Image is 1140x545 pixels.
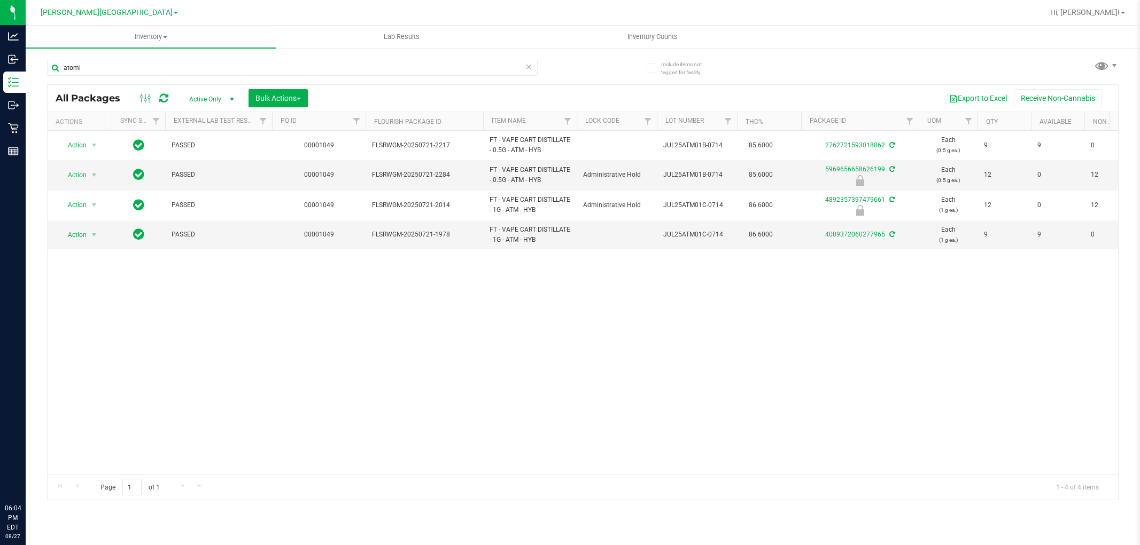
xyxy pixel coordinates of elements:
span: JUL25ATM01B-0714 [663,140,731,151]
span: JUL25ATM01C-0714 [663,230,731,240]
span: PASSED [172,230,266,240]
span: Hi, [PERSON_NAME]! [1050,8,1120,17]
span: PASSED [172,200,266,210]
span: 85.6000 [743,138,778,153]
inline-svg: Reports [8,146,19,156]
a: Lab Results [276,26,527,48]
inline-svg: Inventory [8,77,19,88]
a: Filter [148,112,165,130]
a: Available [1040,118,1072,125]
p: (0.5 g ea.) [925,145,971,155]
div: Actions [56,118,107,125]
span: PASSED [172,170,266,180]
span: 12 [984,170,1025,180]
span: In Sync [133,167,144,182]
span: 0 [1091,140,1131,151]
input: Search Package ID, Item Name, SKU, Lot or Part Number... [47,60,538,76]
span: In Sync [133,198,144,212]
span: Bulk Actions [255,94,301,102]
button: Export to Excel [942,89,1014,107]
span: select [88,227,101,242]
span: In Sync [133,138,144,153]
a: Filter [348,112,366,130]
a: Item Name [492,117,526,124]
span: Each [925,165,971,185]
a: Filter [960,112,978,130]
span: FT - VAPE CART DISTILLATE - 0.5G - ATM - HYB [490,135,570,155]
span: 12 [1091,170,1131,180]
iframe: Resource center [11,460,43,492]
span: FT - VAPE CART DISTILLATE - 1G - ATM - HYB [490,195,570,215]
span: 1 - 4 of 4 items [1048,479,1107,495]
a: 2762721593018062 [825,141,885,149]
span: Each [925,135,971,155]
span: Sync from Compliance System [888,231,895,238]
span: Each [925,195,971,215]
span: 0 [1037,170,1078,180]
a: UOM [927,117,941,124]
a: 5969656658626199 [825,165,885,173]
div: Administrative Hold [800,205,920,216]
span: JUL25ATM01B-0714 [663,170,731,180]
div: Administrative Hold [800,175,920,186]
span: Action [58,227,87,242]
a: Lock Code [585,117,619,124]
p: (0.5 g ea.) [925,175,971,185]
p: 06:04 PM EDT [5,503,21,532]
span: Sync from Compliance System [888,165,895,173]
a: Filter [901,112,919,130]
span: select [88,168,101,183]
span: 9 [1037,140,1078,151]
span: FLSRWGM-20250721-2284 [372,170,477,180]
a: PO ID [281,117,297,124]
span: Action [58,168,87,183]
span: 86.6000 [743,227,778,242]
span: Sync from Compliance System [888,196,895,203]
span: FT - VAPE CART DISTILLATE - 1G - ATM - HYB [490,225,570,245]
p: 08/27 [5,532,21,540]
span: 9 [984,140,1025,151]
p: (1 g ea.) [925,235,971,245]
a: Flourish Package ID [374,118,441,125]
a: External Lab Test Result [174,117,258,124]
p: (1 g ea.) [925,205,971,215]
inline-svg: Analytics [8,31,19,42]
a: Qty [986,118,998,125]
span: 12 [984,200,1025,210]
span: 86.6000 [743,198,778,213]
a: Lot Number [665,117,704,124]
span: All Packages [56,92,131,104]
button: Bulk Actions [249,89,308,107]
span: FLSRWGM-20250721-1978 [372,230,477,240]
button: Receive Non-Cannabis [1014,89,1102,107]
span: Action [58,138,87,153]
inline-svg: Inbound [8,54,19,65]
span: JUL25ATM01C-0714 [663,200,731,210]
span: select [88,198,101,212]
span: Sync from Compliance System [888,141,895,149]
a: 00001049 [304,201,334,209]
a: THC% [746,118,763,125]
span: Each [925,225,971,245]
span: FLSRWGM-20250721-2217 [372,140,477,151]
a: Filter [719,112,737,130]
span: Administrative Hold [583,170,650,180]
span: 9 [1037,230,1078,240]
span: Clear [525,60,533,74]
span: [PERSON_NAME][GEOGRAPHIC_DATA] [41,8,173,17]
span: Action [58,198,87,212]
a: Inventory [26,26,276,48]
span: 0 [1091,230,1131,240]
a: Package ID [810,117,846,124]
a: 4089372060277965 [825,231,885,238]
span: 85.6000 [743,167,778,183]
a: Filter [254,112,272,130]
inline-svg: Outbound [8,100,19,110]
span: 12 [1091,200,1131,210]
a: 00001049 [304,231,334,238]
a: Inventory Counts [527,26,778,48]
span: select [88,138,101,153]
a: Filter [559,112,577,130]
span: Include items not tagged for facility [661,60,715,76]
span: Administrative Hold [583,200,650,210]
